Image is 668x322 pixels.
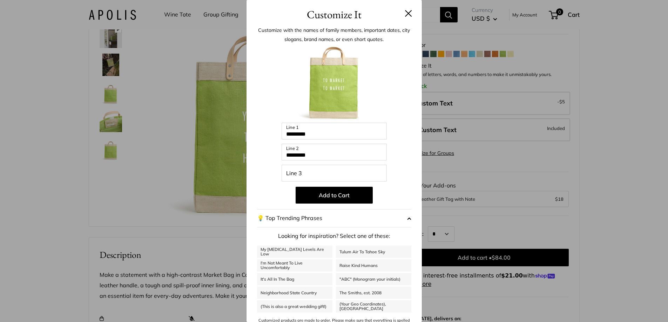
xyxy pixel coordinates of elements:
[257,287,332,299] a: Neighborhood State Country
[336,246,411,258] a: Tulum Air To Tahoe Sky
[257,259,332,272] a: I'm Not Meant To Live Uncomfortably
[296,46,373,123] img: customizer-prod
[257,26,411,44] p: Customize with the names of family members, important dates, city slogans, brand names, or even s...
[257,246,332,258] a: My [MEDICAL_DATA] Levels Are Low
[257,273,332,285] a: It's All In The Bag
[257,209,411,227] button: 💡 Top Trending Phrases
[336,259,411,272] a: Raise Kind Humans
[257,300,332,313] a: (This is also a great wedding gift!)
[336,273,411,285] a: "ABC" (Monogram your initials)
[257,231,411,241] p: Looking for inspiration? Select one of these:
[257,6,411,23] h3: Customize It
[336,287,411,299] a: The Smiths, est. 2008
[296,187,373,204] button: Add to Cart
[6,295,75,316] iframe: Sign Up via Text for Offers
[336,300,411,313] a: (Your Geo Coordinates), [GEOGRAPHIC_DATA]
